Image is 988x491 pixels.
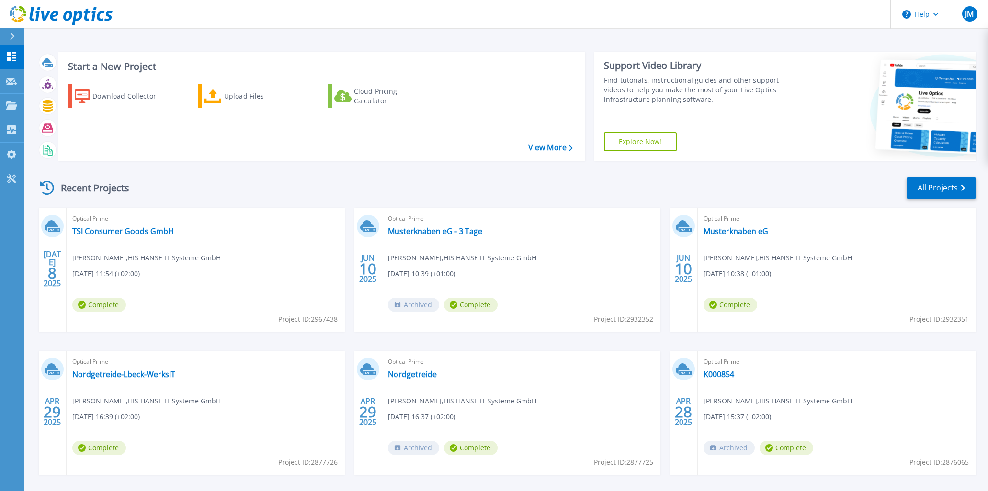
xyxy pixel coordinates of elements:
span: [PERSON_NAME] , HIS HANSE IT Systeme GmbH [388,253,536,263]
div: Upload Files [224,87,301,106]
span: 10 [675,265,692,273]
a: Musterknaben eG - 3 Tage [388,226,482,236]
span: Complete [760,441,813,455]
span: Project ID: 2877726 [278,457,338,468]
span: [DATE] 16:37 (+02:00) [388,412,455,422]
a: Nordgetreide-Lbeck-WerksIT [72,369,175,379]
span: Optical Prime [388,357,655,367]
span: [DATE] 10:39 (+01:00) [388,268,455,279]
span: Complete [704,298,757,312]
span: 28 [675,408,692,416]
span: Complete [444,298,498,312]
a: Musterknaben eG [704,226,768,236]
span: Project ID: 2932351 [909,314,969,324]
span: [PERSON_NAME] , HIS HANSE IT Systeme GmbH [388,396,536,406]
a: Upload Files [198,84,305,108]
span: Archived [388,298,439,312]
span: [PERSON_NAME] , HIS HANSE IT Systeme GmbH [72,396,221,406]
span: Optical Prime [704,357,970,367]
div: APR 2025 [43,394,61,429]
span: 8 [48,269,57,277]
span: Archived [704,441,755,455]
span: [DATE] 16:39 (+02:00) [72,412,140,422]
h3: Start a New Project [68,61,572,72]
span: [PERSON_NAME] , HIS HANSE IT Systeme GmbH [72,253,221,263]
span: Optical Prime [704,213,970,224]
div: Download Collector [92,87,169,106]
div: JUN 2025 [674,251,693,286]
span: Complete [444,441,498,455]
a: Explore Now! [604,132,677,151]
span: Optical Prime [388,213,655,224]
span: 29 [359,408,376,416]
span: Project ID: 2877725 [594,457,653,468]
div: Find tutorials, instructional guides and other support videos to help you make the most of your L... [604,76,799,104]
a: View More [528,143,573,152]
a: Nordgetreide [388,369,437,379]
a: K000854 [704,369,734,379]
span: Complete [72,441,126,455]
a: Download Collector [68,84,175,108]
span: Project ID: 2932352 [594,314,653,324]
span: [PERSON_NAME] , HIS HANSE IT Systeme GmbH [704,396,852,406]
div: JUN 2025 [359,251,377,286]
span: Project ID: 2876065 [909,457,969,468]
div: [DATE] 2025 [43,251,61,286]
span: [DATE] 11:54 (+02:00) [72,268,140,279]
span: [PERSON_NAME] , HIS HANSE IT Systeme GmbH [704,253,852,263]
span: Optical Prime [72,357,339,367]
span: 29 [44,408,61,416]
div: Cloud Pricing Calculator [354,87,431,106]
span: JM [965,10,974,18]
span: Archived [388,441,439,455]
span: Complete [72,298,126,312]
a: All Projects [907,177,976,199]
span: [DATE] 15:37 (+02:00) [704,412,771,422]
div: APR 2025 [359,394,377,429]
span: [DATE] 10:38 (+01:00) [704,268,771,279]
div: Recent Projects [37,176,142,200]
span: Project ID: 2967438 [278,314,338,324]
span: Optical Prime [72,213,339,224]
span: 10 [359,265,376,273]
div: APR 2025 [674,394,693,429]
a: Cloud Pricing Calculator [328,84,434,108]
div: Support Video Library [604,59,799,72]
a: TSI Consumer Goods GmbH [72,226,174,236]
